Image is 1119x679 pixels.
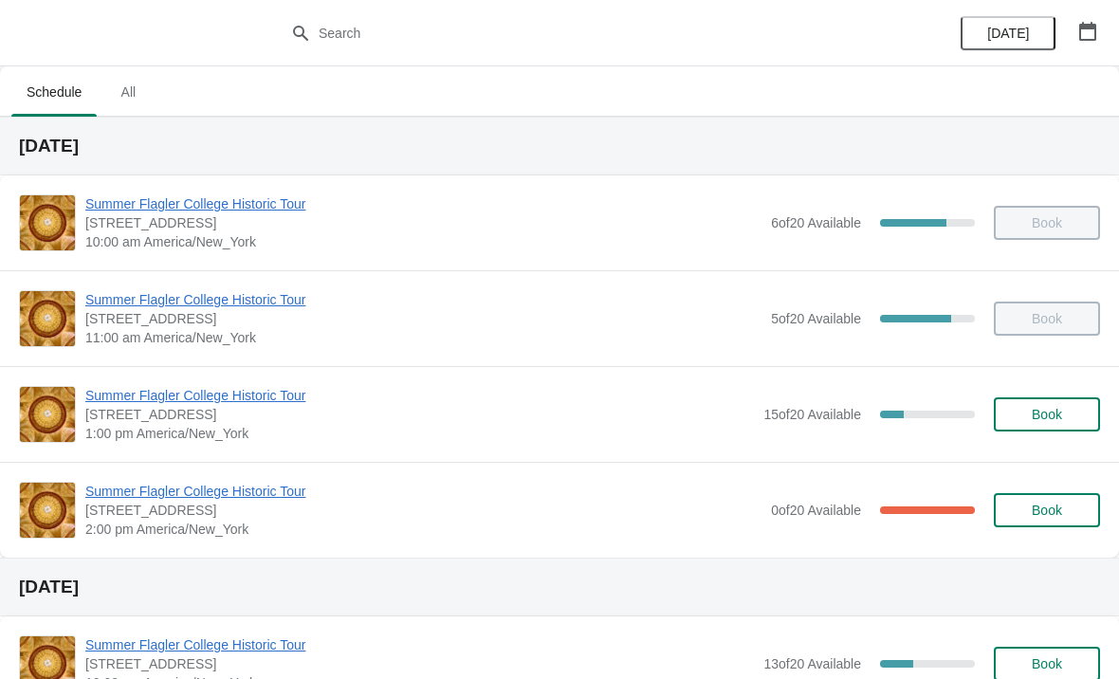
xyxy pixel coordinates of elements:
span: Summer Flagler College Historic Tour [85,386,754,405]
span: 0 of 20 Available [771,503,861,518]
span: [STREET_ADDRESS] [85,654,754,673]
span: [STREET_ADDRESS] [85,501,761,520]
img: Summer Flagler College Historic Tour | 74 King Street, St. Augustine, FL, USA | 2:00 pm America/N... [20,483,75,538]
span: Book [1032,503,1062,518]
img: Summer Flagler College Historic Tour | 74 King Street, St. Augustine, FL, USA | 10:00 am America/... [20,195,75,250]
span: [STREET_ADDRESS] [85,309,761,328]
span: Summer Flagler College Historic Tour [85,482,761,501]
img: Summer Flagler College Historic Tour | 74 King Street, St. Augustine, FL, USA | 11:00 am America/... [20,291,75,346]
span: Summer Flagler College Historic Tour [85,194,761,213]
span: 2:00 pm America/New_York [85,520,761,539]
span: Book [1032,656,1062,671]
span: Book [1032,407,1062,422]
span: 1:00 pm America/New_York [85,424,754,443]
span: 13 of 20 Available [763,656,861,671]
span: All [104,75,152,109]
span: Summer Flagler College Historic Tour [85,635,754,654]
h2: [DATE] [19,578,1100,596]
span: [STREET_ADDRESS] [85,213,761,232]
img: Summer Flagler College Historic Tour | 74 King Street, St. Augustine, FL, USA | 1:00 pm America/N... [20,387,75,442]
h2: [DATE] [19,137,1100,156]
span: Schedule [11,75,97,109]
span: 5 of 20 Available [771,311,861,326]
span: [DATE] [987,26,1029,41]
button: [DATE] [961,16,1055,50]
span: Summer Flagler College Historic Tour [85,290,761,309]
span: 10:00 am America/New_York [85,232,761,251]
span: 6 of 20 Available [771,215,861,230]
button: Book [994,397,1100,431]
span: [STREET_ADDRESS] [85,405,754,424]
span: 11:00 am America/New_York [85,328,761,347]
button: Book [994,493,1100,527]
span: 15 of 20 Available [763,407,861,422]
input: Search [318,16,839,50]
